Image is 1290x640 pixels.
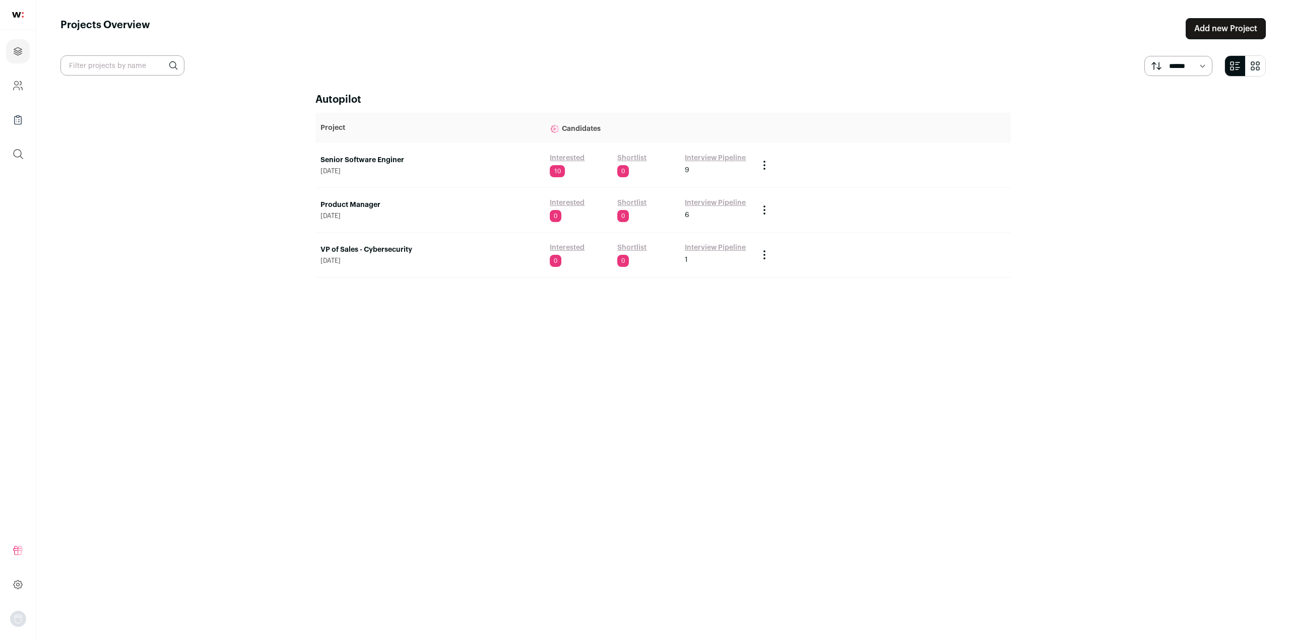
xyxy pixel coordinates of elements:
[550,255,561,267] span: 0
[617,255,629,267] span: 0
[550,198,585,208] a: Interested
[6,39,30,63] a: Projects
[685,255,688,265] span: 1
[12,12,24,18] img: wellfound-shorthand-0d5821cbd27db2630d0214b213865d53afaa358527fdda9d0ea32b1df1b89c2c.svg
[550,210,561,222] span: 0
[60,55,184,76] input: Filter projects by name
[685,210,689,220] span: 6
[10,611,26,627] img: nopic.png
[685,198,746,208] a: Interview Pipeline
[617,165,629,177] span: 0
[320,200,540,210] a: Product Manager
[6,74,30,98] a: Company and ATS Settings
[550,165,565,177] span: 10
[550,153,585,163] a: Interested
[1186,18,1266,39] a: Add new Project
[617,153,647,163] a: Shortlist
[320,123,540,133] p: Project
[685,165,689,175] span: 9
[685,243,746,253] a: Interview Pipeline
[617,198,647,208] a: Shortlist
[550,118,748,138] p: Candidates
[315,93,1011,107] h2: Autopilot
[550,243,585,253] a: Interested
[10,611,26,627] button: Open dropdown
[60,18,150,39] h1: Projects Overview
[758,204,770,216] button: Project Actions
[320,212,540,220] span: [DATE]
[320,167,540,175] span: [DATE]
[320,155,540,165] a: Senior Software Enginer
[758,249,770,261] button: Project Actions
[758,159,770,171] button: Project Actions
[617,243,647,253] a: Shortlist
[320,245,540,255] a: VP of Sales - Cybersecurity
[617,210,629,222] span: 0
[320,257,540,265] span: [DATE]
[685,153,746,163] a: Interview Pipeline
[6,108,30,132] a: Company Lists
